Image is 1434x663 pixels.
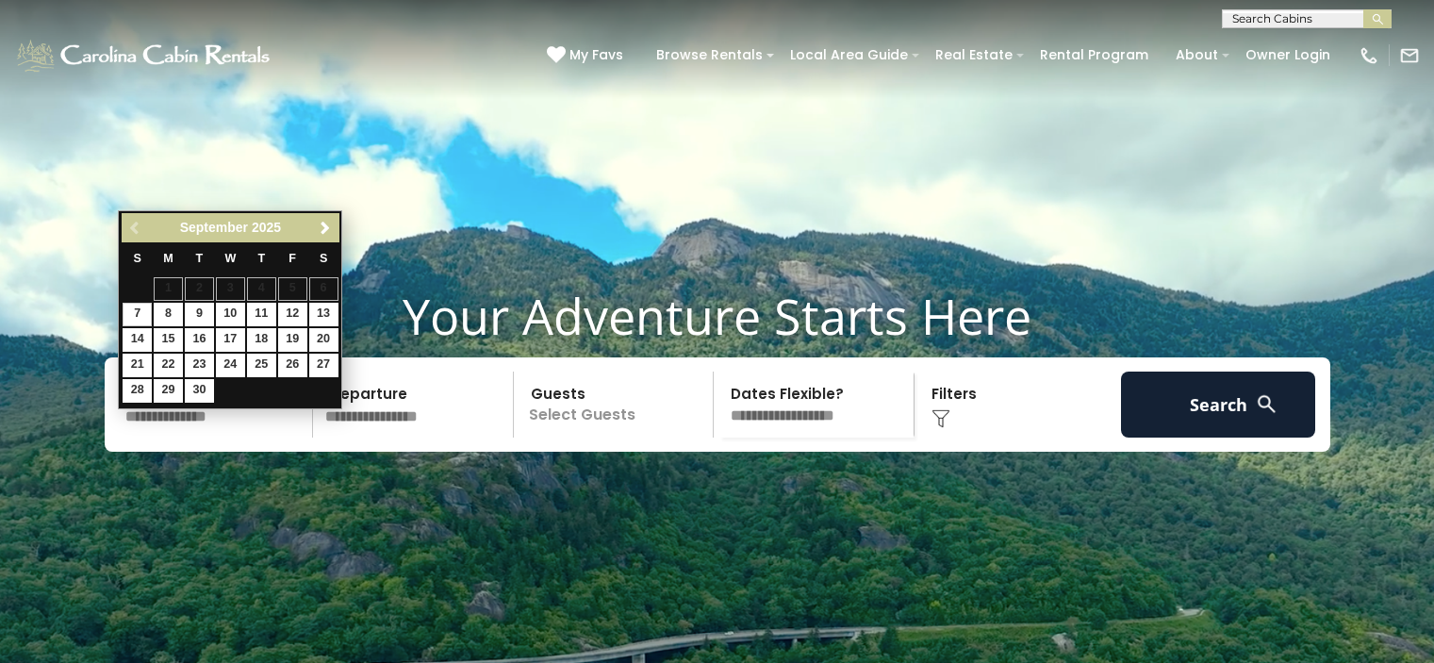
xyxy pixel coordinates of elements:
[224,252,236,265] span: Wednesday
[309,354,338,377] a: 27
[1399,45,1420,66] img: mail-regular-white.png
[154,379,183,403] a: 29
[216,328,245,352] a: 17
[1121,372,1316,438] button: Search
[257,252,265,265] span: Thursday
[931,409,950,428] img: filter--v1.png
[318,221,333,236] span: Next
[309,303,338,326] a: 13
[313,216,337,240] a: Next
[123,354,152,377] a: 21
[1166,41,1228,70] a: About
[133,252,140,265] span: Sunday
[781,41,917,70] a: Local Area Guide
[154,303,183,326] a: 8
[216,354,245,377] a: 24
[185,328,214,352] a: 16
[123,328,152,352] a: 14
[154,328,183,352] a: 15
[180,220,248,235] span: September
[1030,41,1158,70] a: Rental Program
[185,379,214,403] a: 30
[278,303,307,326] a: 12
[1236,41,1340,70] a: Owner Login
[185,303,214,326] a: 9
[320,252,327,265] span: Saturday
[123,379,152,403] a: 28
[252,220,281,235] span: 2025
[123,303,152,326] a: 7
[278,354,307,377] a: 26
[309,328,338,352] a: 20
[569,45,623,65] span: My Favs
[14,37,275,75] img: White-1-1-2.png
[547,45,628,66] a: My Favs
[14,287,1420,345] h1: Your Adventure Starts Here
[926,41,1022,70] a: Real Estate
[154,354,183,377] a: 22
[247,354,276,377] a: 25
[1255,392,1278,416] img: search-regular-white.png
[163,252,173,265] span: Monday
[196,252,204,265] span: Tuesday
[288,252,296,265] span: Friday
[647,41,772,70] a: Browse Rentals
[216,303,245,326] a: 10
[185,354,214,377] a: 23
[247,328,276,352] a: 18
[247,303,276,326] a: 11
[1359,45,1379,66] img: phone-regular-white.png
[278,328,307,352] a: 19
[519,372,714,438] p: Select Guests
